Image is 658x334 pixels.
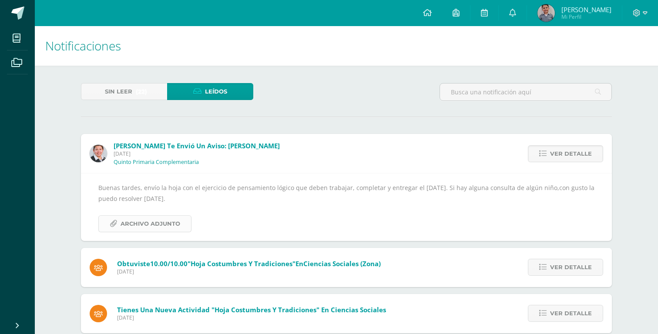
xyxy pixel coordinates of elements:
[537,4,555,22] img: dffd84ca33f0653e363337cedcaf6269.png
[136,83,147,100] span: (22)
[45,37,121,54] span: Notificaciones
[188,259,295,268] span: "Hoja costumbres y tradiciones"
[550,305,592,321] span: Ver detalle
[150,259,188,268] span: 10.00/10.00
[114,141,280,150] span: [PERSON_NAME] te envió un aviso: [PERSON_NAME]
[550,259,592,275] span: Ver detalle
[117,259,381,268] span: Obtuviste en
[114,150,280,157] span: [DATE]
[117,268,381,275] span: [DATE]
[440,83,611,100] input: Busca una notificación aquí
[98,215,191,232] a: Archivo Adjunto
[167,83,253,100] a: Leídos
[303,259,381,268] span: Ciencias Sociales (Zona)
[550,146,592,162] span: Ver detalle
[561,13,611,20] span: Mi Perfil
[90,145,107,162] img: 08e00a7f0eb7830fd2468c6dcb3aac58.png
[205,83,227,100] span: Leídos
[114,159,199,166] p: Quinto Primaria Complementaria
[81,83,167,100] a: Sin leer(22)
[105,83,132,100] span: Sin leer
[117,305,386,314] span: Tienes una nueva actividad "Hoja costumbres y tradiciones" En Ciencias Sociales
[98,182,594,232] div: Buenas tardes, envío la hoja con el ejercicio de pensamiento lógico que deben trabajar, completar...
[117,314,386,321] span: [DATE]
[121,216,180,232] span: Archivo Adjunto
[561,5,611,14] span: [PERSON_NAME]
